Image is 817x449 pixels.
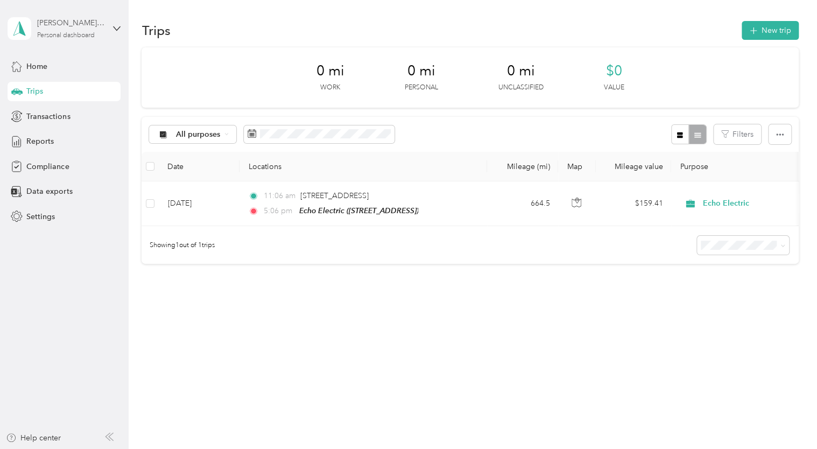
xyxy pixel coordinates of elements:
[498,83,543,93] p: Unclassified
[264,190,295,202] span: 11:06 am
[176,131,221,138] span: All purposes
[407,62,435,80] span: 0 mi
[757,389,817,449] iframe: Everlance-gr Chat Button Frame
[37,32,95,39] div: Personal dashboard
[703,198,801,209] span: Echo Electric
[240,152,487,181] th: Locations
[26,211,55,222] span: Settings
[159,181,240,226] td: [DATE]
[300,191,369,200] span: [STREET_ADDRESS]
[26,186,72,197] span: Data exports
[299,206,418,215] span: Echo Electric ([STREET_ADDRESS])
[26,161,69,172] span: Compliance
[404,83,438,93] p: Personal
[37,17,104,29] div: [PERSON_NAME][EMAIL_ADDRESS][PERSON_NAME][DOMAIN_NAME]
[26,111,70,122] span: Transactions
[6,432,61,444] button: Help center
[264,205,294,217] span: 5:06 pm
[26,86,43,97] span: Trips
[596,152,671,181] th: Mileage value
[487,152,558,181] th: Mileage (mi)
[142,241,214,250] span: Showing 1 out of 1 trips
[26,136,54,147] span: Reports
[487,181,558,226] td: 664.5
[742,21,799,40] button: New trip
[506,62,534,80] span: 0 mi
[26,61,47,72] span: Home
[558,152,596,181] th: Map
[142,25,170,36] h1: Trips
[603,83,624,93] p: Value
[605,62,622,80] span: $0
[159,152,240,181] th: Date
[320,83,340,93] p: Work
[596,181,671,226] td: $159.41
[714,124,761,144] button: Filters
[316,62,344,80] span: 0 mi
